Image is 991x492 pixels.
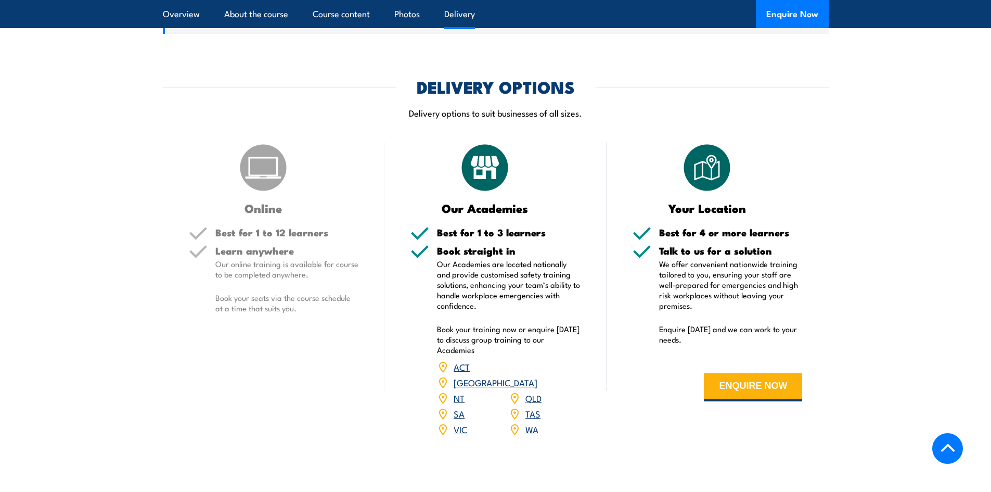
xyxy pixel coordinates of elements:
[659,259,803,311] p: We offer convenient nationwide training tailored to you, ensuring your staff are well-prepared fo...
[189,202,338,214] h3: Online
[437,228,581,237] h5: Best for 1 to 3 learners
[525,392,542,404] a: QLD
[215,293,359,313] p: Book your seats via the course schedule at a time that suits you.
[659,246,803,256] h5: Talk to us for a solution
[215,259,359,280] p: Our online training is available for course to be completed anywhere.
[704,373,802,401] button: ENQUIRE NOW
[215,246,359,256] h5: Learn anywhere
[417,79,575,94] h2: DELIVERY OPTIONS
[215,228,359,237] h5: Best for 1 to 12 learners
[659,324,803,345] p: Enquire [DATE] and we can work to your needs.
[410,202,560,214] h3: Our Academies
[454,423,467,435] a: VIC
[525,407,540,420] a: TAS
[163,107,829,119] p: Delivery options to suit businesses of all sizes.
[454,392,465,404] a: NT
[633,202,782,214] h3: Your Location
[659,228,803,237] h5: Best for 4 or more learners
[525,423,538,435] a: WA
[454,360,470,373] a: ACT
[454,376,537,388] a: [GEOGRAPHIC_DATA]
[437,324,581,355] p: Book your training now or enquire [DATE] to discuss group training to our Academies
[437,259,581,311] p: Our Academies are located nationally and provide customised safety training solutions, enhancing ...
[454,407,465,420] a: SA
[437,246,581,256] h5: Book straight in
